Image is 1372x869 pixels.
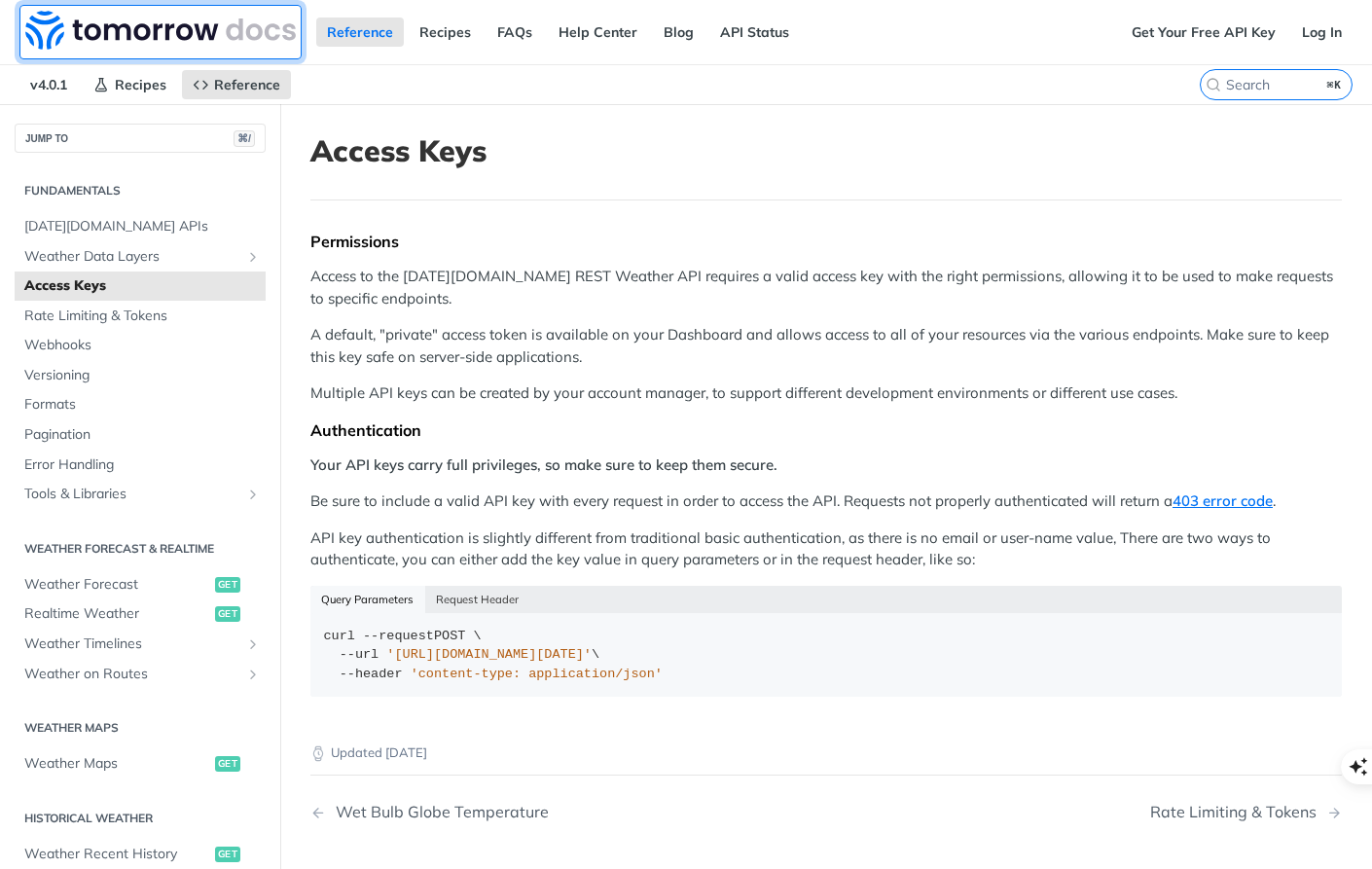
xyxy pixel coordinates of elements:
button: Show subpages for Weather on Routes [245,667,261,682]
a: Webhooks [15,331,266,360]
span: Weather Data Layers [24,247,240,267]
span: '[URL][DOMAIN_NAME][DATE]' [386,647,592,662]
p: API key authentication is slightly different from traditional basic authentication, as there is n... [310,527,1342,571]
span: Error Handling [24,455,261,475]
div: Wet Bulb Globe Temperature [326,803,549,821]
img: Tomorrow.io Weather API Docs [25,11,296,50]
p: A default, "private" access token is available on your Dashboard and allows access to all of your... [310,324,1342,368]
span: ⌘/ [234,130,255,147]
a: Rate Limiting & Tokens [15,302,266,331]
p: Access to the [DATE][DOMAIN_NAME] REST Weather API requires a valid access key with the right per... [310,266,1342,309]
div: Permissions [310,232,1342,251]
span: get [215,756,240,772]
a: Log In [1291,18,1353,47]
h2: Weather Maps [15,719,266,737]
a: Formats [15,390,266,419]
a: Reference [316,18,404,47]
span: Weather on Routes [24,665,240,684]
span: 'content-type: application/json' [411,667,663,681]
a: Recipes [409,18,482,47]
a: Error Handling [15,451,266,480]
kbd: ⌘K [1322,75,1347,94]
a: Blog [653,18,704,47]
a: [DATE][DOMAIN_NAME] APIs [15,212,266,241]
span: v4.0.1 [19,70,78,99]
span: Tools & Libraries [24,485,240,504]
button: Show subpages for Tools & Libraries [245,487,261,502]
a: Realtime Weatherget [15,599,266,629]
a: Help Center [548,18,648,47]
nav: Pagination Controls [310,783,1342,841]
p: Multiple API keys can be created by your account manager, to support different development enviro... [310,382,1342,405]
span: Realtime Weather [24,604,210,624]
a: Weather Forecastget [15,570,266,599]
a: Weather Mapsget [15,749,266,778]
div: Authentication [310,420,1342,440]
svg: Search [1206,77,1221,92]
a: Tools & LibrariesShow subpages for Tools & Libraries [15,480,266,509]
button: Request Header [425,586,530,613]
span: Recipes [115,76,166,93]
span: Weather Recent History [24,845,210,864]
span: Reference [214,76,280,93]
span: Weather Maps [24,754,210,774]
h2: Fundamentals [15,182,266,199]
a: Access Keys [15,272,266,301]
a: Next Page: Rate Limiting & Tokens [1150,803,1342,821]
a: Pagination [15,420,266,450]
a: API Status [709,18,800,47]
h2: Weather Forecast & realtime [15,540,266,558]
a: Get Your Free API Key [1121,18,1286,47]
a: Weather TimelinesShow subpages for Weather Timelines [15,630,266,659]
span: Weather Forecast [24,575,210,595]
span: Formats [24,395,261,415]
div: Rate Limiting & Tokens [1150,803,1326,821]
p: Be sure to include a valid API key with every request in order to access the API. Requests not pr... [310,490,1342,513]
h2: Historical Weather [15,810,266,827]
span: get [215,577,240,593]
h1: Access Keys [310,133,1342,168]
span: curl [324,629,355,643]
span: Versioning [24,366,261,385]
a: Versioning [15,361,266,390]
span: --url [340,647,379,662]
button: Show subpages for Weather Timelines [245,636,261,652]
span: Access Keys [24,276,261,296]
a: FAQs [487,18,543,47]
a: Recipes [83,70,177,99]
span: [DATE][DOMAIN_NAME] APIs [24,217,261,236]
div: POST \ \ [324,627,1329,684]
p: Updated [DATE] [310,743,1342,763]
a: Weather on RoutesShow subpages for Weather on Routes [15,660,266,689]
a: 403 error code [1173,491,1273,510]
a: Weather Recent Historyget [15,840,266,869]
span: get [215,606,240,622]
a: Reference [182,70,291,99]
span: --header [340,667,403,681]
span: --request [363,629,434,643]
strong: Your API keys carry full privileges, so make sure to keep them secure. [310,455,777,474]
span: Rate Limiting & Tokens [24,307,261,326]
span: get [215,847,240,862]
span: Webhooks [24,336,261,355]
button: Show subpages for Weather Data Layers [245,249,261,265]
a: Weather Data LayersShow subpages for Weather Data Layers [15,242,266,272]
button: JUMP TO⌘/ [15,124,266,153]
span: Weather Timelines [24,634,240,654]
a: Previous Page: Wet Bulb Globe Temperature [310,803,752,821]
span: Pagination [24,425,261,445]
